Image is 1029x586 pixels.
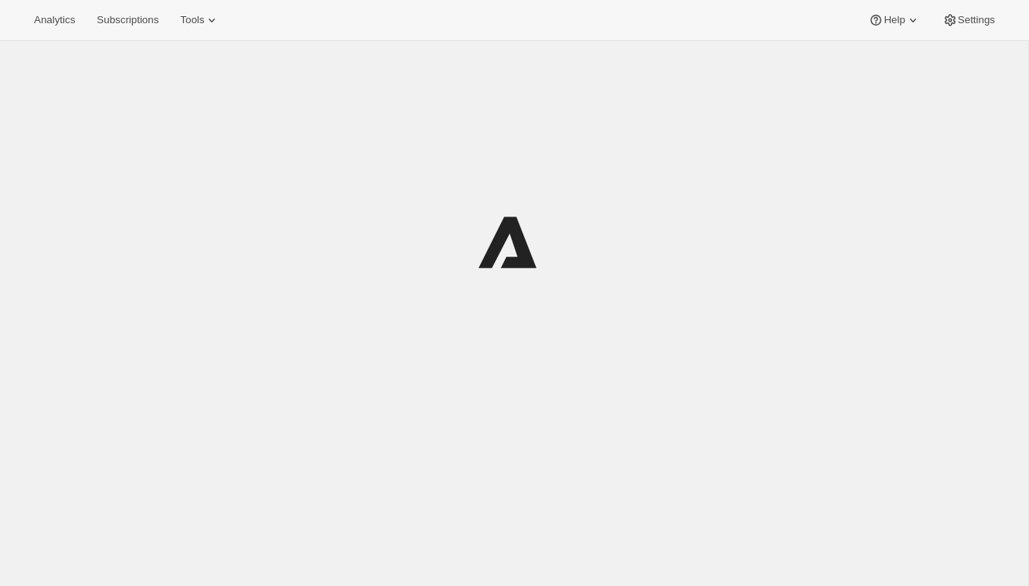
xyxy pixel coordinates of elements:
[180,14,204,26] span: Tools
[25,9,84,31] button: Analytics
[884,14,905,26] span: Help
[171,9,229,31] button: Tools
[34,14,75,26] span: Analytics
[958,14,995,26] span: Settings
[933,9,1004,31] button: Settings
[97,14,158,26] span: Subscriptions
[859,9,929,31] button: Help
[87,9,168,31] button: Subscriptions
